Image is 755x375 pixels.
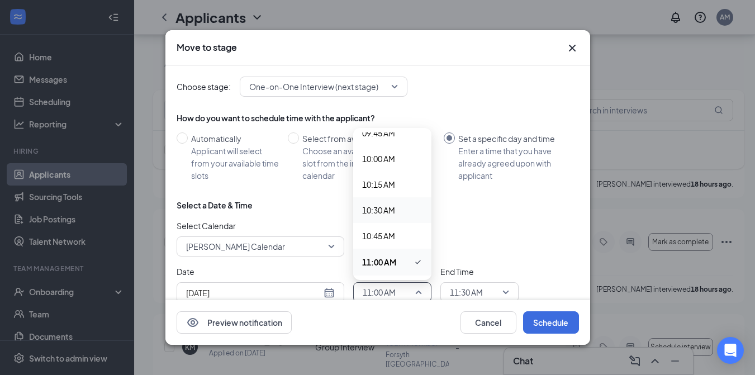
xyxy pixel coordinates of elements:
[458,132,570,145] div: Set a specific day and time
[186,238,285,255] span: [PERSON_NAME] Calendar
[566,41,579,55] svg: Cross
[362,256,396,268] span: 11:00 AM
[460,311,516,334] button: Cancel
[177,265,344,278] span: Date
[249,78,378,95] span: One-on-One Interview (next stage)
[440,265,519,278] span: End Time
[177,80,231,93] span: Choose stage:
[177,220,344,232] span: Select Calendar
[191,132,279,145] div: Automatically
[177,200,253,211] div: Select a Date & Time
[566,41,579,55] button: Close
[302,145,435,182] div: Choose an available day and time slot from the interview lead’s calendar
[414,255,422,269] svg: Checkmark
[362,127,395,139] span: 09:45 AM
[362,230,395,242] span: 10:45 AM
[177,41,237,54] h3: Move to stage
[177,112,579,124] div: How do you want to schedule time with the applicant?
[191,145,279,182] div: Applicant will select from your available time slots
[717,337,744,364] div: Open Intercom Messenger
[302,132,435,145] div: Select from availability
[362,204,395,216] span: 10:30 AM
[523,311,579,334] button: Schedule
[362,153,395,165] span: 10:00 AM
[450,284,483,301] span: 11:30 AM
[363,284,396,301] span: 11:00 AM
[177,311,292,334] button: EyePreview notification
[458,145,570,182] div: Enter a time that you have already agreed upon with applicant
[186,316,200,329] svg: Eye
[362,178,395,191] span: 10:15 AM
[186,287,321,299] input: Aug 28, 2025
